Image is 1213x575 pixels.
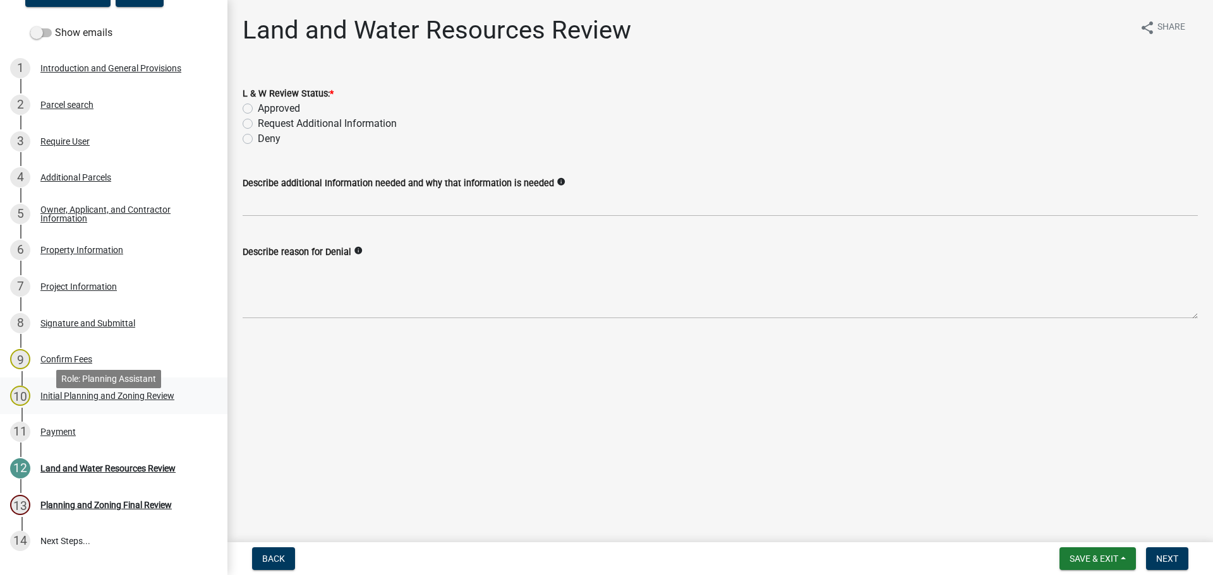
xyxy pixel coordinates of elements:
div: 10 [10,386,30,406]
div: 14 [10,531,30,551]
div: 4 [10,167,30,187]
button: Save & Exit [1059,547,1136,570]
div: 11 [10,422,30,442]
span: Next [1156,554,1178,564]
label: Describe additional Information needed and why that information is needed [243,179,554,188]
div: 8 [10,313,30,333]
button: Next [1146,547,1188,570]
button: Back [252,547,295,570]
div: Owner, Applicant, and Contractor Information [40,205,207,223]
div: 13 [10,495,30,515]
div: Introduction and General Provisions [40,64,181,73]
label: Request Additional Information [258,116,397,131]
div: Signature and Submittal [40,319,135,328]
i: share [1140,20,1155,35]
div: Additional Parcels [40,173,111,182]
span: Back [262,554,285,564]
div: Payment [40,427,76,436]
div: Parcel search [40,100,94,109]
span: Save & Exit [1070,554,1118,564]
label: Deny [258,131,281,146]
div: 3 [10,131,30,151]
i: info [557,177,565,186]
span: Share [1157,20,1185,35]
div: 12 [10,458,30,478]
div: 9 [10,349,30,369]
div: Project Information [40,282,117,291]
div: Property Information [40,246,123,254]
label: Describe reason for Denial [243,248,351,257]
div: Planning and Zoning Final Review [40,501,172,509]
div: Role: Planning Assistant [56,370,161,388]
i: info [354,246,363,255]
label: Approved [258,101,300,116]
div: 1 [10,58,30,78]
h1: Land and Water Resources Review [243,15,631,45]
button: shareShare [1130,15,1195,40]
div: Confirm Fees [40,355,92,364]
div: Land and Water Resources Review [40,464,176,473]
div: 5 [10,204,30,224]
label: L & W Review Status: [243,90,334,98]
div: 7 [10,276,30,297]
div: Require User [40,137,90,146]
div: Initial Planning and Zoning Review [40,391,174,400]
label: Show emails [30,25,112,40]
div: 6 [10,240,30,260]
div: 2 [10,95,30,115]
